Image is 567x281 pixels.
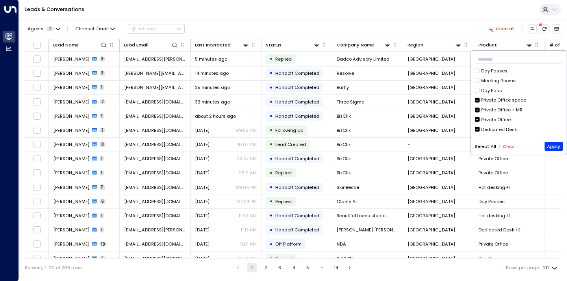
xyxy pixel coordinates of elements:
span: claudiagoetz@hotmail.com [124,198,186,205]
span: Yesterday [195,255,209,262]
span: Claudia Goetz [53,198,89,205]
div: • [269,139,273,150]
span: Replied [275,198,292,205]
div: Lead Name [53,41,79,49]
span: Barfly [337,84,349,91]
span: Jack Porter [53,255,89,262]
span: about 2 hours ago [195,113,236,119]
p: 02:24 PM [237,198,257,205]
span: hello@tallymarket.co.uk [124,170,186,176]
p: 11:39 AM [239,213,257,219]
div: • [269,168,273,178]
span: NDA [337,241,346,247]
div: Private Office [481,116,511,123]
div: Day Pass [481,87,502,94]
span: Following Up [275,127,303,133]
span: Replied [275,56,292,62]
span: BizClik [337,170,351,176]
span: 1 [100,170,104,176]
span: Benjamin Otieno [53,184,89,190]
div: 20 [543,263,559,273]
span: Toggle select row [33,198,41,205]
button: Go to page 4 [289,263,298,272]
span: Jules Robertson [53,113,89,119]
span: BizClik [337,113,351,119]
span: Sorcha Anglim [53,241,89,247]
div: Dedicated Desk [481,126,517,133]
p: 09:57 AM [236,155,257,162]
span: 25 minutes ago [195,84,230,91]
p: 09:55 AM [236,127,257,133]
span: Avison Young [337,227,398,233]
div: … [317,263,326,272]
span: Toggle select row [33,55,41,63]
span: London [408,84,455,91]
span: Off Platform [275,241,302,247]
span: Private Office [478,155,508,162]
div: Day Passes [481,68,508,74]
div: Day Pass [475,87,563,94]
span: 14 minutes ago [195,70,229,76]
span: hello@tallymarket.co.uk [124,155,186,162]
span: Handoff Completed [275,227,319,233]
div: Button group with a nested menu [128,24,185,33]
span: jack.porter@se10.com [124,255,186,262]
span: BizClik [337,127,351,133]
span: Replied [275,170,292,176]
span: 33 minutes ago [195,99,230,105]
div: Last Interacted [195,41,231,49]
span: hello@tallymarket.co.uk [124,127,186,133]
span: hello@tallymarket.co.uk [124,141,186,148]
span: Day Passes [478,198,505,205]
div: Lead Email [124,41,148,49]
div: Private Office space [475,97,563,104]
div: Private Office [506,184,510,190]
span: agnesejancenko@hotmail.com [124,213,186,219]
span: Nick Dudley-Williams [53,84,89,91]
button: Clear all [485,24,517,33]
div: Product [478,41,497,49]
button: Channel:Email [73,24,118,33]
span: 1 [100,213,104,218]
span: 0 [100,142,106,147]
p: 09:06 PM [236,184,257,190]
span: Toggle select row [33,126,41,134]
div: Lead Name [53,41,107,49]
span: Resolve [337,70,354,76]
div: Showing 1-20 of 263 rows [25,264,82,271]
span: Three Sigma [337,99,365,105]
span: Jules Robertson [53,155,89,162]
span: Handoff Completed [275,184,319,190]
div: Meeting Rooms [481,78,516,84]
div: Day Passes [475,68,563,74]
span: Day Passes [478,255,505,262]
span: Seamus Weldon [53,227,89,233]
span: Dadco Advisory Limited [337,56,389,62]
span: Toggle select row [33,226,41,234]
span: hello@tallymarket.co.uk [124,113,186,119]
div: Private Office + MR [475,107,563,113]
div: Last Interacted [195,41,249,49]
button: Archived Leads [552,24,561,33]
span: zeena.dahdaleh@gmail.com [124,56,186,62]
div: • [269,111,273,121]
div: • [269,182,273,192]
span: Handoff Completed [275,70,319,76]
span: Yesterday [195,213,209,219]
nav: pagination navigation [233,263,355,272]
span: Yesterday [195,198,209,205]
span: Toggle select row [33,212,41,220]
div: Dedicated Desk [475,126,563,133]
div: Region [408,41,423,49]
span: 3 [100,256,105,261]
span: Aug 21, 2025 [195,155,209,162]
span: alan.costello@resolvepartners.ie [124,70,186,76]
span: Aug 19, 2025 [195,170,209,176]
button: page 1 [247,263,257,272]
span: Toggle select row [33,169,41,177]
p: 10:07 AM [237,141,257,148]
label: Rows per page: [506,264,540,271]
div: Private Office [506,213,510,219]
p: 05:11 AM [239,170,257,176]
span: Zeena Allos [53,56,89,62]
